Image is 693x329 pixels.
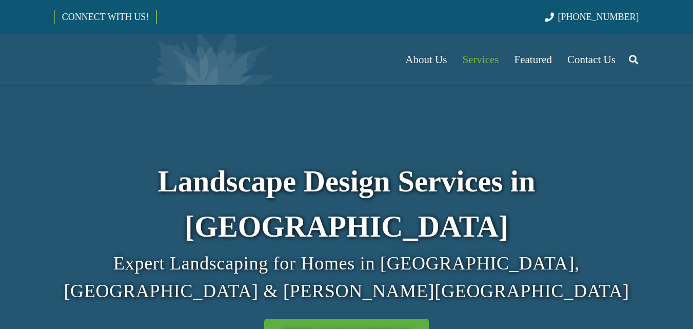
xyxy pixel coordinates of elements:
span: About Us [405,53,447,66]
a: Borst-Logo [54,39,225,80]
span: Expert Landscaping for Homes in [GEOGRAPHIC_DATA], [GEOGRAPHIC_DATA] & [PERSON_NAME][GEOGRAPHIC_D... [64,253,629,301]
span: Featured [514,53,552,66]
a: CONNECT WITH US! [55,5,156,29]
a: Search [623,47,644,72]
span: Contact Us [567,53,616,66]
a: Featured [507,34,560,85]
a: [PHONE_NUMBER] [545,12,639,22]
a: Services [454,34,506,85]
span: Services [462,53,499,66]
strong: Landscape Design Services in [GEOGRAPHIC_DATA] [157,165,535,243]
a: Contact Us [560,34,623,85]
a: About Us [398,34,454,85]
span: [PHONE_NUMBER] [558,12,639,22]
